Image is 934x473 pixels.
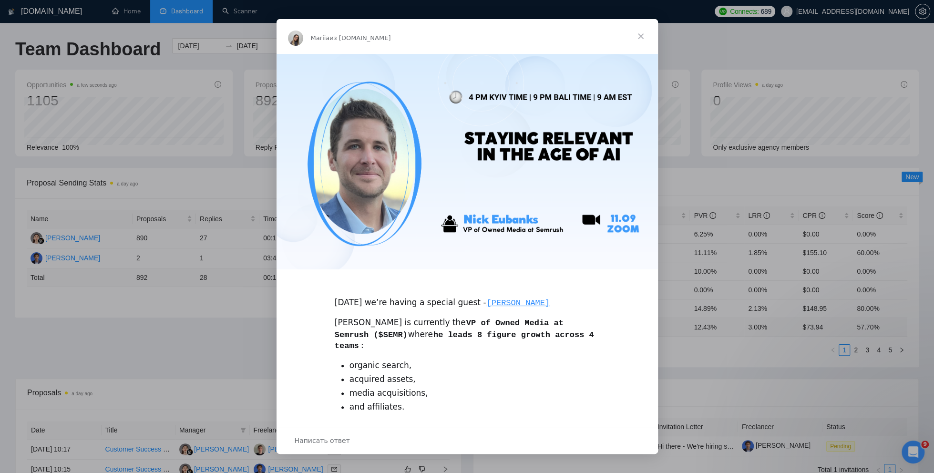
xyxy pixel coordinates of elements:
[288,31,303,46] img: Profile image for Mariia
[624,19,658,53] span: Закрыть
[335,318,564,340] code: VP of Owned Media at Semrush ($SEMR)
[349,360,600,371] li: organic search,
[486,298,550,307] a: [PERSON_NAME]
[349,374,600,385] li: acquired assets,
[335,286,600,309] div: [DATE] we’re having a special guest -
[277,427,658,454] div: Открыть разговор и ответить
[349,388,600,399] li: media acquisitions,
[329,34,390,41] span: из [DOMAIN_NAME]
[335,330,594,351] code: he leads 8 figure growth across 4 teams
[311,34,330,41] span: Mariia
[359,341,365,351] code: :
[349,401,600,413] li: and affiliates.
[486,298,550,308] code: [PERSON_NAME]
[335,317,600,352] div: [PERSON_NAME] is currently the where
[295,434,350,447] span: Написать ответ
